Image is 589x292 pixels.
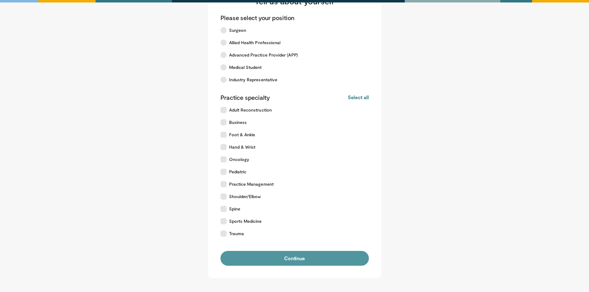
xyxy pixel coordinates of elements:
span: Business [229,119,247,125]
span: Oncology [229,156,250,163]
span: Medical Student [229,64,262,70]
span: Advanced Practice Provider (APP) [229,52,298,58]
p: Practice specialty [220,93,270,101]
p: Please select your position [220,14,295,22]
button: Continue [220,251,369,266]
span: Foot & Ankle [229,132,255,138]
span: Hand & Wrist [229,144,256,150]
button: Select all [348,94,369,101]
span: Allied Health Professional [229,40,281,46]
span: Surgeon [229,27,246,33]
span: Adult Reconstruction [229,107,272,113]
span: Industry Representative [229,77,278,83]
span: Pediatric [229,169,247,175]
span: Spine [229,206,240,212]
span: Sports Medicine [229,218,262,224]
span: Trauma [229,231,244,237]
span: Practice Management [229,181,274,187]
span: Shoulder/Elbow [229,193,261,200]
